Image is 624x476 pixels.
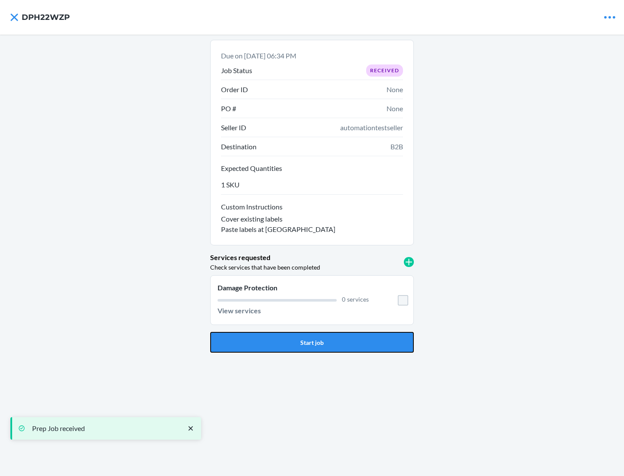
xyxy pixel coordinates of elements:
[218,304,261,318] button: View services
[221,224,335,235] p: Paste labels at [GEOGRAPHIC_DATA]
[390,142,403,152] span: B2B
[340,122,403,133] span: automationtestseller
[347,296,369,303] span: services
[366,64,403,77] div: Received
[221,84,248,95] p: Order ID
[221,103,236,114] p: PO #
[221,202,403,212] p: Custom Instructions
[22,12,70,23] h4: DPH22WZP
[221,180,240,190] p: 1 SKU
[210,252,270,263] p: Services requested
[221,65,252,76] p: Job Status
[221,214,283,224] p: Cover existing labels
[221,202,403,214] button: Custom Instructions
[32,424,178,433] p: Prep Job received
[221,122,246,133] p: Seller ID
[387,103,403,114] span: None
[210,332,414,353] button: Start job
[221,51,403,61] p: Due on [DATE] 06:34 PM
[342,296,345,303] span: 0
[221,163,403,174] p: Expected Quantities
[221,142,257,152] p: Destination
[210,263,320,272] p: Check services that have been completed
[221,163,403,175] button: Expected Quantities
[218,306,261,316] p: View services
[387,84,403,95] span: None
[186,424,195,433] svg: close toast
[218,283,369,293] p: Damage Protection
